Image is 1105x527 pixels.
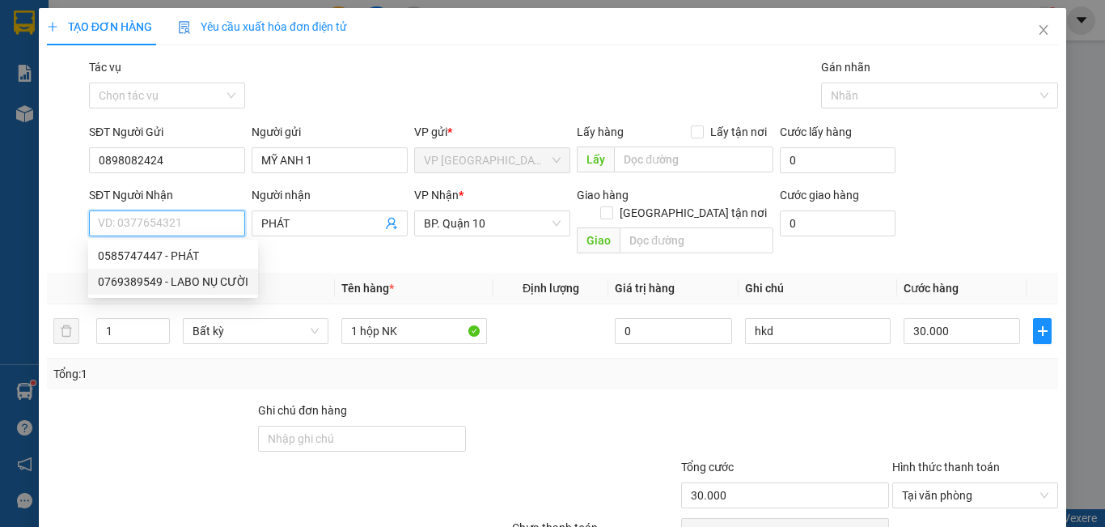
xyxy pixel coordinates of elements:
[615,282,675,295] span: Giá trị hàng
[780,210,895,236] input: Cước giao hàng
[98,273,248,291] div: 0769389549 - LABO NỤ CƯỜI
[193,319,319,343] span: Bất kỳ
[88,269,258,295] div: 0769389549 - LABO NỤ CƯỜI
[252,186,408,204] div: Người nhận
[821,61,870,74] label: Gán nhãn
[780,189,859,202] label: Cước giao hàng
[47,20,152,33] span: TẠO ĐƠN HÀNG
[577,227,620,253] span: Giao
[745,318,891,344] input: Ghi Chú
[904,282,959,295] span: Cước hàng
[577,125,624,138] span: Lấy hàng
[1033,318,1052,344] button: plus
[89,186,245,204] div: SĐT Người Nhận
[258,404,347,417] label: Ghi chú đơn hàng
[577,147,614,172] span: Lấy
[341,282,394,295] span: Tên hàng
[577,189,629,202] span: Giao hàng
[414,189,459,202] span: VP Nhận
[47,21,58,32] span: plus
[1037,23,1050,36] span: close
[739,273,897,304] th: Ghi chú
[1021,8,1066,53] button: Close
[1034,325,1051,338] span: plus
[614,147,773,172] input: Dọc đường
[414,123,570,141] div: VP gửi
[780,125,852,138] label: Cước lấy hàng
[89,61,121,74] label: Tác vụ
[178,20,347,33] span: Yêu cầu xuất hóa đơn điện tử
[424,148,561,172] span: VP Phước Đông
[704,123,773,141] span: Lấy tận nơi
[892,461,1000,474] label: Hình thức thanh toán
[53,318,79,344] button: delete
[902,483,1048,508] span: Tại văn phòng
[53,365,428,383] div: Tổng: 1
[88,243,258,269] div: 0585747447 - PHÁT
[178,21,191,34] img: icon
[613,204,773,222] span: [GEOGRAPHIC_DATA] tận nơi
[681,461,734,474] span: Tổng cước
[385,217,398,230] span: user-add
[780,147,895,173] input: Cước lấy hàng
[615,318,731,344] input: 0
[258,426,466,452] input: Ghi chú đơn hàng
[89,123,245,141] div: SĐT Người Gửi
[341,318,487,344] input: VD: Bàn, Ghế
[620,227,773,253] input: Dọc đường
[424,211,561,236] span: BP. Quận 10
[252,123,408,141] div: Người gửi
[523,282,579,295] span: Định lượng
[98,247,248,265] div: 0585747447 - PHÁT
